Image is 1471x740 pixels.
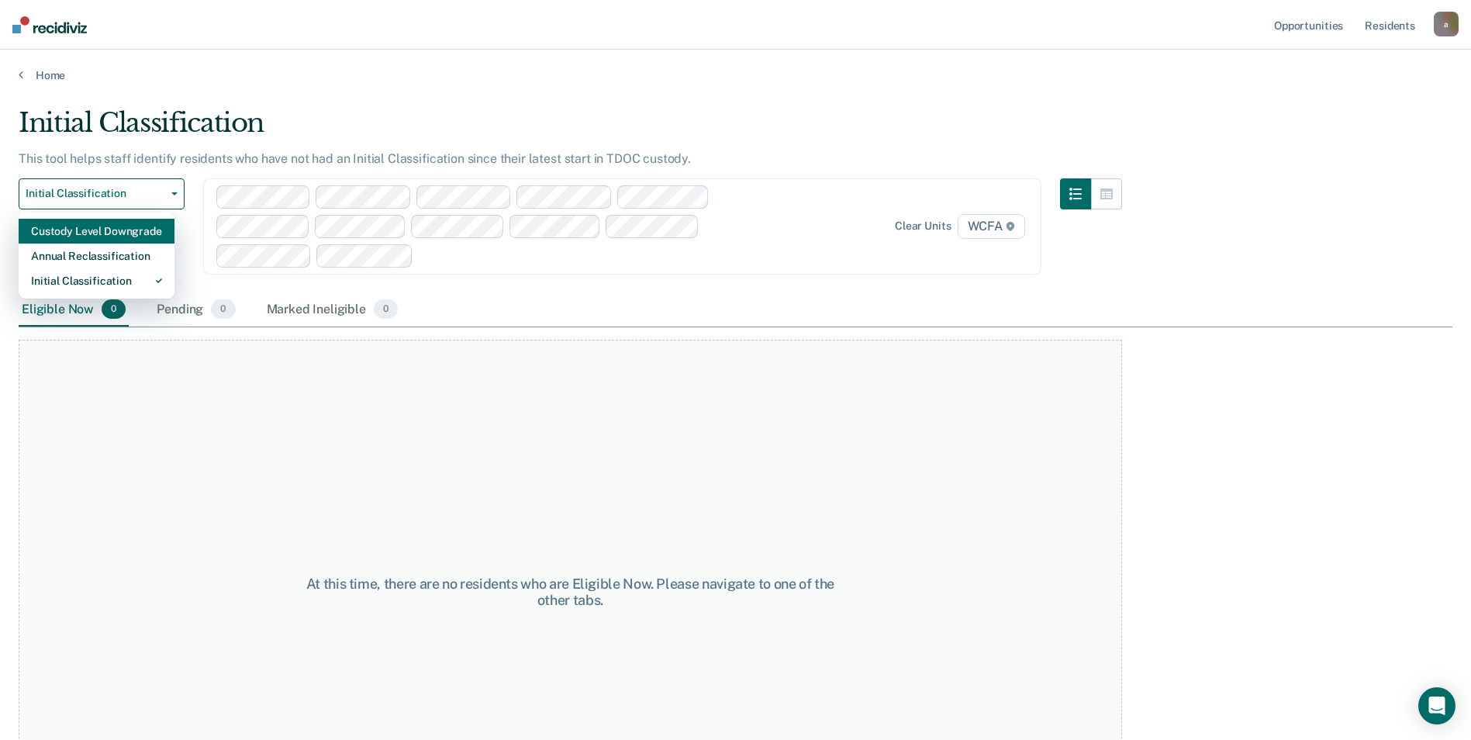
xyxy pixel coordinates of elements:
div: Initial Classification [19,107,1122,151]
div: Initial Classification [31,268,162,293]
div: Pending0 [154,293,238,327]
button: a [1434,12,1459,36]
div: Custody Level Downgrade [31,219,162,244]
div: Open Intercom Messenger [1418,687,1455,724]
img: Recidiviz [12,16,87,33]
div: At this time, there are no residents who are Eligible Now. Please navigate to one of the other tabs. [295,576,845,609]
span: Initial Classification [26,187,165,200]
span: 0 [102,299,126,320]
div: Clear units [895,220,951,233]
div: Eligible Now0 [19,293,129,327]
div: Marked Ineligible0 [264,293,402,327]
div: Annual Reclassification [31,244,162,268]
span: 0 [211,299,235,320]
span: WCFA [958,214,1025,239]
p: This tool helps staff identify residents who have not had an Initial Classification since their l... [19,151,691,166]
button: Initial Classification [19,178,185,209]
span: 0 [374,299,398,320]
a: Home [19,68,1452,82]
